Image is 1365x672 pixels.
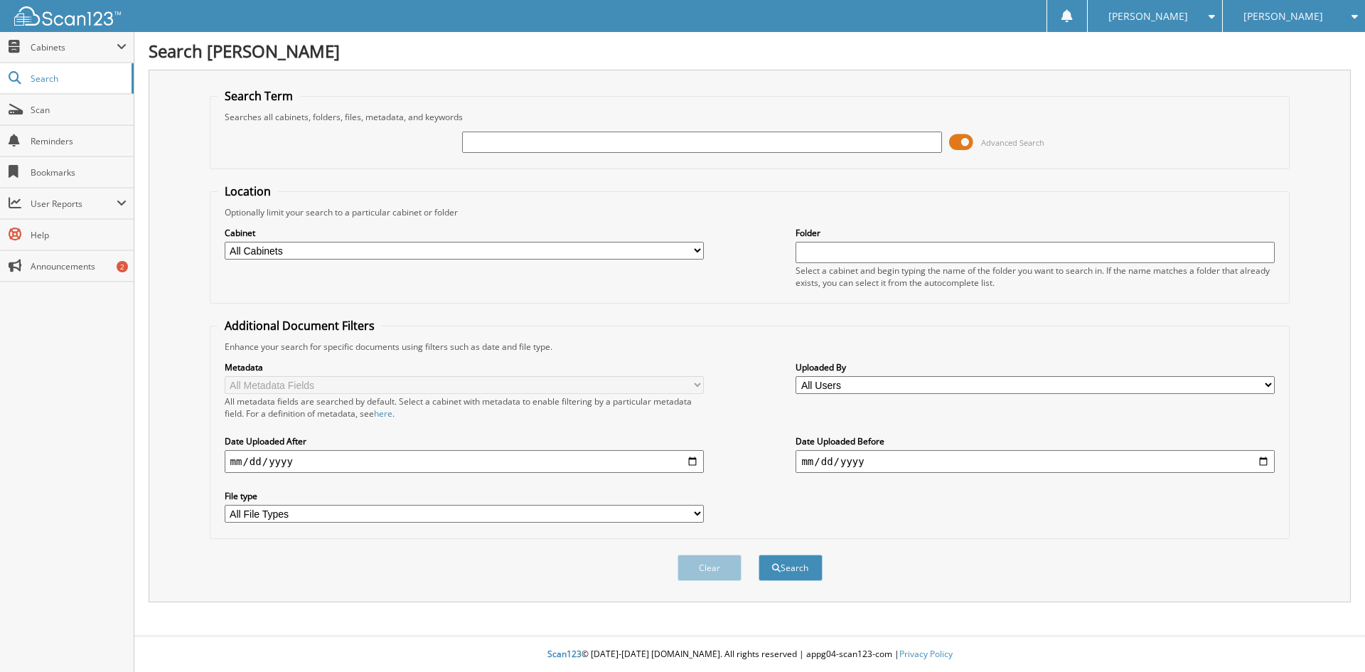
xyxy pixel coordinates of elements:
label: Date Uploaded Before [796,435,1275,447]
span: Advanced Search [981,137,1044,148]
span: Announcements [31,260,127,272]
button: Clear [678,555,742,581]
div: Searches all cabinets, folders, files, metadata, and keywords [218,111,1283,123]
span: Scan [31,104,127,116]
span: Help [31,229,127,241]
h1: Search [PERSON_NAME] [149,39,1351,63]
button: Search [759,555,823,581]
legend: Additional Document Filters [218,318,382,334]
div: © [DATE]-[DATE] [DOMAIN_NAME]. All rights reserved | appg04-scan123-com | [134,637,1365,672]
div: Optionally limit your search to a particular cabinet or folder [218,206,1283,218]
div: All metadata fields are searched by default. Select a cabinet with metadata to enable filtering b... [225,395,704,420]
a: Privacy Policy [899,648,953,660]
span: Scan123 [547,648,582,660]
label: Metadata [225,361,704,373]
label: Folder [796,227,1275,239]
div: Enhance your search for specific documents using filters such as date and file type. [218,341,1283,353]
span: [PERSON_NAME] [1108,12,1188,21]
span: Reminders [31,135,127,147]
span: Cabinets [31,41,117,53]
span: [PERSON_NAME] [1243,12,1323,21]
span: Bookmarks [31,166,127,178]
span: Search [31,73,124,85]
label: Uploaded By [796,361,1275,373]
a: here [374,407,392,420]
div: Select a cabinet and begin typing the name of the folder you want to search in. If the name match... [796,265,1275,289]
label: File type [225,490,704,502]
input: end [796,450,1275,473]
input: start [225,450,704,473]
legend: Location [218,183,278,199]
legend: Search Term [218,88,300,104]
label: Cabinet [225,227,704,239]
div: 2 [117,261,128,272]
label: Date Uploaded After [225,435,704,447]
img: scan123-logo-white.svg [14,6,121,26]
span: User Reports [31,198,117,210]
